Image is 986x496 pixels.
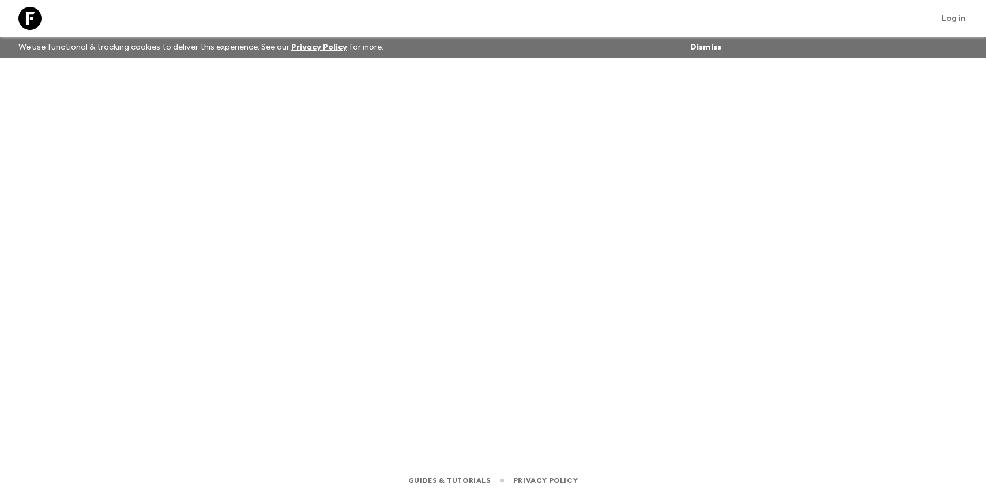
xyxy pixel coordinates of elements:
a: Privacy Policy [291,43,347,51]
a: Log in [935,10,972,26]
button: Dismiss [687,39,724,55]
a: Guides & Tutorials [408,474,491,487]
p: We use functional & tracking cookies to deliver this experience. See our for more. [14,37,388,58]
a: Privacy Policy [514,474,578,487]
